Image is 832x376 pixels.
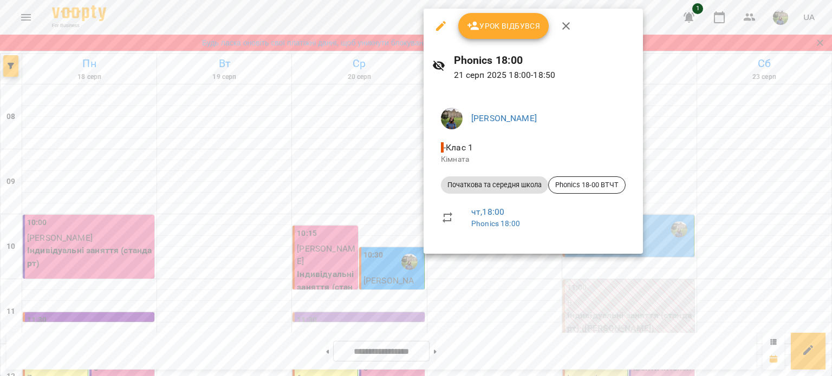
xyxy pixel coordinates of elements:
p: 21 серп 2025 18:00 - 18:50 [454,69,634,82]
a: [PERSON_NAME] [471,113,537,123]
span: - Клас 1 [441,142,475,153]
h6: Phonics 18:00 [454,52,634,69]
a: Phonics 18:00 [471,219,520,228]
img: f01d4343db5c932fedd74e1c54090270.jpg [441,108,463,129]
span: Урок відбувся [467,19,541,32]
a: чт , 18:00 [471,207,504,217]
span: Початкова та середня школа [441,180,548,190]
span: Phonics 18-00 ВТЧТ [549,180,625,190]
p: Кімната [441,154,626,165]
button: Урок відбувся [458,13,549,39]
div: Phonics 18-00 ВТЧТ [548,176,626,194]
